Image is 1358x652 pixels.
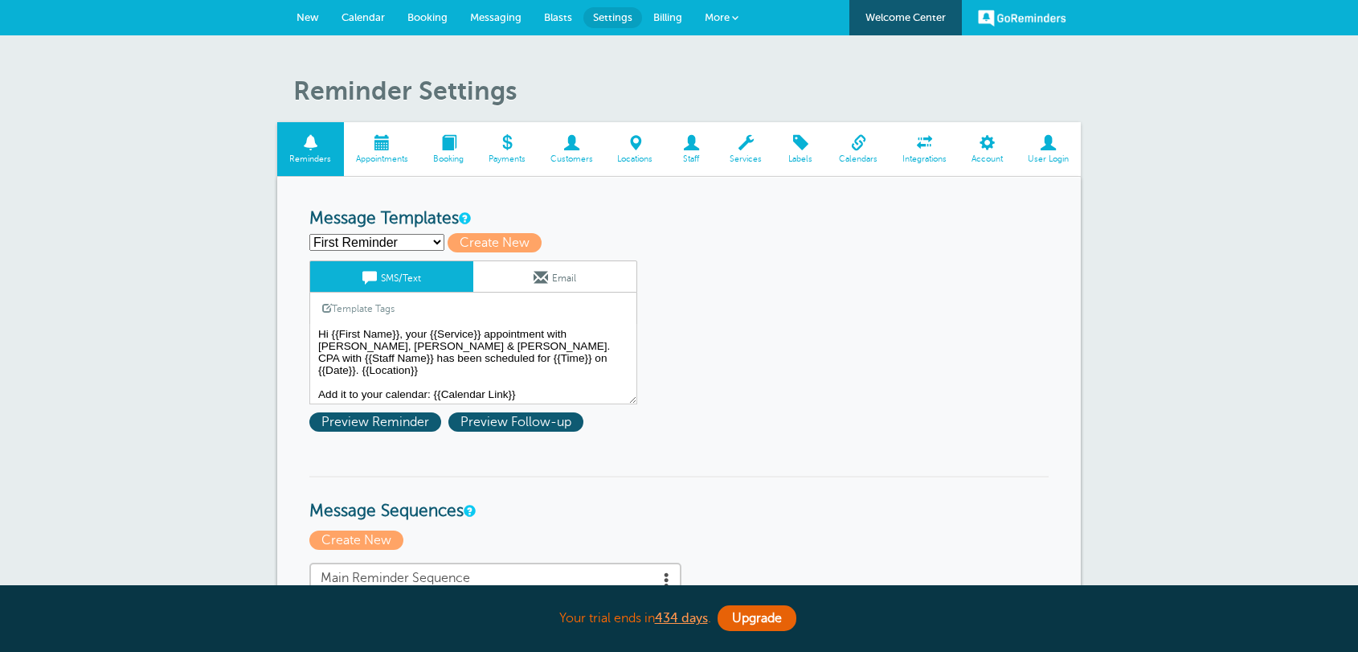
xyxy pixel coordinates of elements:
a: Calendars [827,122,890,176]
span: Main Reminder Sequence [321,571,670,586]
h3: Message Templates [309,209,1049,229]
span: Create New [309,531,403,550]
span: Booking [407,11,448,23]
span: Integrations [898,154,951,164]
a: Settings [583,7,642,28]
a: Staff [665,122,718,176]
span: User Login [1023,154,1073,164]
a: SMS/Text [310,261,473,292]
a: Payments [476,122,538,176]
a: Message Sequences allow you to setup multiple reminder schedules that can use different Message T... [464,506,473,516]
a: Booking [421,122,477,176]
span: Booking [429,154,468,164]
span: Appointments [352,154,413,164]
span: Create New [448,233,542,252]
a: Create New [448,236,549,250]
span: Payments [484,154,530,164]
div: Your trial ends in . [277,601,1081,636]
span: Account [967,154,1007,164]
span: More [705,11,730,23]
span: Preview Follow-up [448,412,583,432]
span: Settings [593,11,632,23]
span: Reminders [285,154,336,164]
a: Preview Follow-up [448,415,587,429]
span: Messaging [470,11,522,23]
span: Billing [653,11,682,23]
span: Locations [613,154,657,164]
a: Template Tags [310,293,407,324]
span: Preview Reminder [309,412,441,432]
span: Customers [546,154,597,164]
span: New [297,11,319,23]
a: Appointments [344,122,421,176]
a: This is the wording for your reminder and follow-up messages. You can create multiple templates i... [459,213,468,223]
a: Services [718,122,775,176]
a: Locations [605,122,665,176]
span: Services [726,154,767,164]
a: Account [959,122,1015,176]
textarea: Hi {{First Name}}, your {{Service}} appointment with [PERSON_NAME], [PERSON_NAME] & [PERSON_NAME]... [309,324,637,404]
a: Upgrade [718,605,796,631]
span: Staff [673,154,710,164]
span: Labels [783,154,819,164]
span: Calendar [342,11,385,23]
h3: Message Sequences [309,476,1049,522]
a: Integrations [890,122,959,176]
a: User Login [1015,122,1081,176]
a: Create New [309,533,407,547]
a: Email [473,261,636,292]
span: Blasts [544,11,572,23]
a: Customers [538,122,605,176]
a: Preview Reminder [309,415,448,429]
span: Calendars [835,154,882,164]
a: Labels [775,122,827,176]
a: 434 days [655,611,708,625]
h1: Reminder Settings [293,76,1081,106]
